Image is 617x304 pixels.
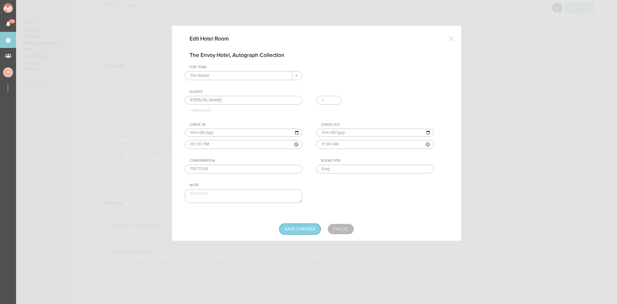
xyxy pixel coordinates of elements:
[185,96,302,105] input: Guest Name
[190,90,448,94] div: Guests
[316,140,434,149] input: ––:–– ––
[185,108,211,112] a: + Add Guest
[316,96,342,105] input: 0
[9,19,15,23] span: 19
[185,140,302,149] input: ––:–– ––
[280,224,320,234] input: Save Changes
[321,159,434,163] div: Room Type
[190,123,302,127] div: Check In
[190,159,302,163] div: Confirmation
[190,65,302,69] div: For Team
[185,108,211,113] p: + Add Guest
[185,71,292,80] input: Select a Team (Required)
[190,183,302,188] div: Note
[3,68,13,77] div: Jessica Smith
[190,35,238,42] h4: Edit Hotel Room
[321,123,434,127] div: Check Out
[185,52,435,65] h4: The Envoy Hotel, Autograph Collection
[328,224,354,234] a: Cancel
[292,71,302,80] button: .
[3,3,40,13] img: NOMAD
